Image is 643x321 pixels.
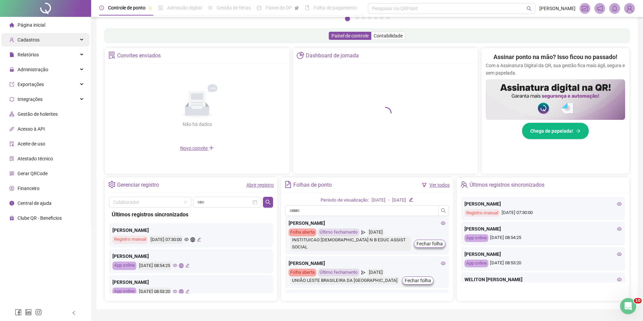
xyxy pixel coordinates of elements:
span: eye [617,277,622,282]
span: book [305,5,310,10]
span: left [72,311,76,315]
span: Cadastros [18,37,39,43]
span: Chega de papelada! [530,127,573,135]
div: [PERSON_NAME] [112,252,270,260]
span: linkedin [25,309,32,316]
div: [PERSON_NAME] [112,278,270,286]
iframe: Intercom live chat [620,298,636,314]
span: facebook [15,309,22,316]
span: search [527,6,532,11]
div: Registro manual [112,236,148,244]
span: eye [617,252,622,257]
div: [PERSON_NAME] [112,226,270,234]
span: Novo convite [180,145,214,151]
div: App online [112,288,136,296]
span: pushpin [295,6,299,10]
div: Gerenciar registro [117,179,159,191]
div: Último fechamento [318,229,359,236]
button: Fechar folha [402,276,434,285]
div: [DATE] 07:30:00 [464,209,622,217]
div: UNIÃO LESTE BRASILEIRA DA [GEOGRAPHIC_DATA] [290,277,399,285]
span: Gestão de holerites [18,111,58,117]
span: qrcode [9,171,14,176]
span: eye [441,221,446,225]
span: team [460,181,467,188]
div: WELITON [PERSON_NAME] [464,276,622,283]
span: dollar [9,186,14,191]
div: - [388,197,390,204]
span: file-done [158,5,163,10]
span: Folha de pagamento [314,5,357,10]
div: Não há dados [166,121,228,128]
span: solution [9,156,14,161]
div: Adeilton de [PERSON_NAME] [289,293,446,300]
div: [DATE] [367,269,384,276]
span: send [361,229,366,236]
span: plus [209,145,214,151]
div: Período de visualização: [321,197,369,204]
span: Controle de ponto [108,5,145,10]
div: Último fechamento [318,269,359,276]
span: Admissão digital [167,5,202,10]
span: eye [617,226,622,231]
div: Folha aberta [289,229,316,236]
button: 6 [380,16,383,20]
span: fund [582,5,588,11]
span: Relatórios [18,52,39,57]
span: eye [617,202,622,206]
span: apartment [9,112,14,116]
div: [DATE] [392,197,406,204]
span: [PERSON_NAME] [539,5,575,12]
div: [PERSON_NAME] [289,260,446,267]
button: Chega de papelada! [522,123,589,139]
span: Exportações [18,82,44,87]
div: [DATE] 08:54:25 [464,234,622,242]
div: INSTITUICAO [DEMOGRAPHIC_DATA] N B EDUC ASSIST SOCIAL [290,236,411,251]
span: instagram [35,309,42,316]
span: 10 [634,298,642,303]
img: banner%2F02c71560-61a6-44d4-94b9-c8ab97240462.png [486,79,625,120]
span: gift [9,216,14,220]
button: 7 [386,16,390,20]
span: global [190,237,195,242]
button: Fechar folha [414,240,446,248]
img: 38791 [624,3,635,14]
div: App online [464,260,488,267]
span: file-text [285,181,292,188]
span: sync [9,97,14,102]
span: global [179,263,183,268]
span: loading [378,105,393,121]
div: App online [112,262,136,270]
span: pushpin [148,6,152,10]
span: Clube QR - Beneficios [18,215,62,221]
span: edit [197,237,201,242]
div: [PERSON_NAME] [289,219,446,227]
div: [PERSON_NAME] [464,200,622,208]
span: eye [184,237,189,242]
button: 3 [362,16,365,20]
button: 5 [374,16,377,20]
div: Folha aberta [289,269,316,276]
div: [PERSON_NAME] [464,225,622,233]
span: pie-chart [297,52,304,59]
span: bell [612,5,618,11]
span: dashboard [257,5,262,10]
div: App online [464,234,488,242]
span: Central de ajuda [18,200,52,206]
span: file [9,52,14,57]
span: edit [185,289,190,294]
span: home [9,23,14,27]
span: eye [173,263,177,268]
span: Contabilidade [374,33,403,38]
span: eye [173,289,177,294]
span: arrow-right [576,129,581,133]
p: Com a Assinatura Digital da QR, sua gestão fica mais ágil, segura e sem papelada. [486,62,625,77]
span: search [265,199,271,205]
span: Gestão de férias [217,5,251,10]
span: sun [208,5,213,10]
span: lock [9,67,14,72]
span: Financeiro [18,186,39,191]
span: Administração [18,67,48,72]
div: Folhas de ponto [293,179,332,191]
span: Atestado técnico [18,156,53,161]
